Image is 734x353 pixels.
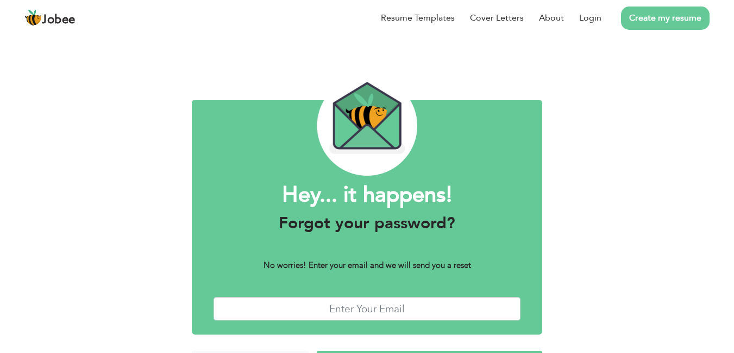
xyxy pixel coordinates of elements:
[579,11,601,24] a: Login
[24,9,42,27] img: jobee.io
[470,11,524,24] a: Cover Letters
[214,181,521,209] h1: Hey... it happens!
[621,7,710,30] a: Create my resume
[317,76,417,176] img: envelope_bee.png
[539,11,564,24] a: About
[381,11,455,24] a: Resume Templates
[264,260,471,271] b: No worries! Enter your email and we will send you a reset
[24,9,76,27] a: Jobee
[214,214,521,233] h3: Forgot your password?
[42,14,76,26] span: Jobee
[214,297,521,320] input: Enter Your Email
